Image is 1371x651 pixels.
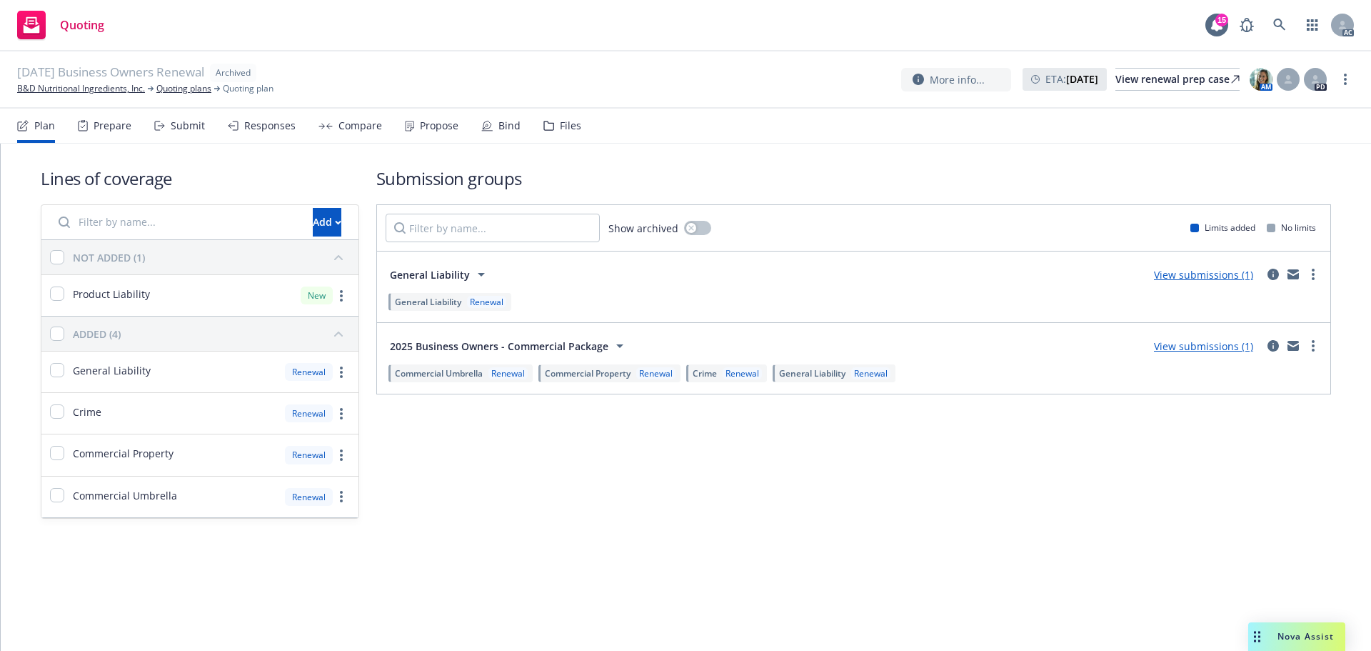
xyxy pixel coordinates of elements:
span: [DATE] Business Owners Renewal [17,64,204,82]
input: Filter by name... [50,208,304,237]
strong: [DATE] [1066,72,1098,86]
div: Renewal [285,363,333,381]
span: General Liability [779,367,845,379]
span: Archived [216,66,251,79]
button: ADDED (4) [73,322,350,345]
a: mail [1285,337,1302,354]
input: Filter by name... [386,214,600,242]
div: Add [313,209,341,236]
a: more [333,405,350,422]
button: NOT ADDED (1) [73,246,350,269]
div: New [301,287,333,304]
h1: Submission groups [376,167,1331,190]
div: Compare [338,120,382,131]
span: ETA : [1045,71,1098,86]
div: 15 [1215,14,1228,26]
div: Files [560,120,581,131]
a: View submissions (1) [1154,268,1253,282]
span: General Liability [395,296,461,308]
div: Renewal [636,367,676,379]
span: Quoting plan [223,82,273,95]
a: more [1305,266,1322,283]
button: Add [313,208,341,237]
button: Nova Assist [1248,622,1345,651]
a: Quoting plans [156,82,211,95]
a: Switch app [1298,11,1327,39]
span: Commercial Umbrella [395,367,483,379]
a: View renewal prep case [1115,68,1240,91]
div: Bind [498,120,521,131]
div: Prepare [94,120,131,131]
a: Search [1265,11,1294,39]
span: Product Liability [73,287,150,302]
span: 2025 Business Owners - Commercial Package [390,339,608,354]
span: Crime [693,367,717,379]
img: photo [1250,68,1272,91]
div: Renewal [723,367,762,379]
div: No limits [1267,222,1316,234]
div: NOT ADDED (1) [73,250,145,265]
a: circleInformation [1265,337,1282,354]
div: Renewal [285,446,333,464]
div: ADDED (4) [73,327,121,342]
a: View submissions (1) [1154,339,1253,353]
span: General Liability [73,363,151,378]
a: more [333,447,350,464]
div: Renewal [285,488,333,506]
span: Quoting [60,19,104,31]
div: View renewal prep case [1115,69,1240,90]
a: more [1337,71,1354,88]
a: Report a Bug [1232,11,1261,39]
span: Commercial Property [73,446,174,461]
span: More info... [930,72,985,87]
div: Limits added [1190,222,1255,234]
button: 2025 Business Owners - Commercial Package [386,332,633,360]
div: Renewal [488,367,528,379]
button: General Liability [386,260,494,289]
span: Crime [73,404,101,419]
div: Renewal [851,367,890,379]
span: Commercial Property [545,367,631,379]
div: Renewal [285,404,333,422]
span: Commercial Umbrella [73,488,177,503]
div: Propose [420,120,458,131]
div: Drag to move [1248,622,1266,651]
a: more [1305,337,1322,354]
a: more [333,488,350,505]
div: Renewal [467,296,506,308]
a: circleInformation [1265,266,1282,283]
span: General Liability [390,267,470,282]
h1: Lines of coverage [41,167,359,190]
div: Plan [34,120,55,131]
button: More info... [901,68,1011,91]
span: Show archived [608,221,678,236]
a: Quoting [11,5,110,45]
a: more [333,287,350,304]
div: Submit [171,120,205,131]
a: mail [1285,266,1302,283]
div: Responses [244,120,296,131]
span: Nova Assist [1277,630,1334,642]
a: B&D Nutritional Ingredients, Inc. [17,82,145,95]
a: more [333,364,350,381]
